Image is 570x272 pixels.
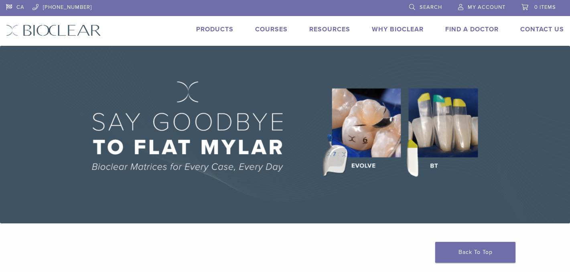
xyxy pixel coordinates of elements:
a: Why Bioclear [372,25,424,33]
a: Resources [309,25,350,33]
a: Contact Us [520,25,564,33]
span: Search [420,4,442,10]
a: Courses [255,25,288,33]
a: Back To Top [435,242,515,263]
img: Bioclear [6,25,101,36]
span: My Account [468,4,505,10]
span: 0 items [534,4,556,10]
a: Find A Doctor [445,25,499,33]
a: Products [196,25,233,33]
